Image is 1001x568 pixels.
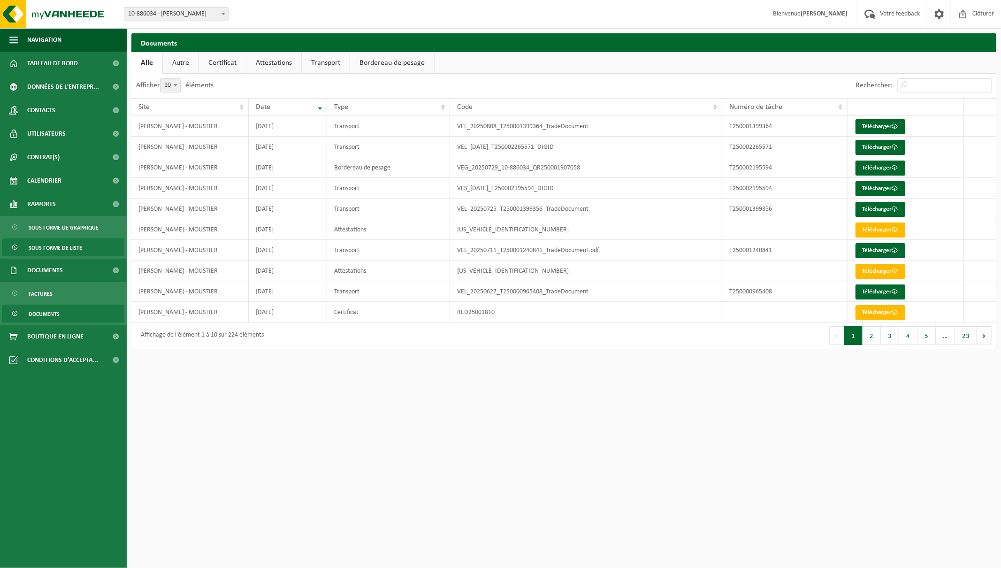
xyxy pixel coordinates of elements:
[131,116,249,137] td: [PERSON_NAME] - MOUSTIER
[327,116,450,137] td: Transport
[450,199,722,219] td: VEL_20250725_T250001399356_TradeDocument
[450,137,722,157] td: VEL_[DATE]_T250002265571_DIGID
[302,52,350,74] a: Transport
[249,261,327,281] td: [DATE]
[450,219,722,240] td: [US_VEHICLE_IDENTIFICATION_NUMBER]
[327,199,450,219] td: Transport
[131,199,249,219] td: [PERSON_NAME] - MOUSTIER
[327,281,450,302] td: Transport
[856,82,893,90] label: Rechercher:
[249,157,327,178] td: [DATE]
[856,223,905,238] a: Télécharger
[722,116,848,137] td: T250001399364
[27,28,61,52] span: Navigation
[955,326,977,345] button: 23
[249,137,327,157] td: [DATE]
[131,178,249,199] td: [PERSON_NAME] - MOUSTIER
[136,82,214,89] label: Afficher éléments
[450,302,722,322] td: RED25001810
[136,327,264,344] div: Affichage de l'élément 1 à 10 sur 224 éléments
[249,116,327,137] td: [DATE]
[936,326,955,345] span: …
[863,326,881,345] button: 2
[131,219,249,240] td: [PERSON_NAME] - MOUSTIER
[29,285,53,303] span: Factures
[729,103,782,111] span: Numéro de tâche
[131,33,996,52] h2: Documents
[722,178,848,199] td: T250002195594
[327,240,450,261] td: Transport
[856,161,905,176] a: Télécharger
[450,281,722,302] td: VEL_20250627_T250000965408_TradeDocument
[131,52,162,74] a: Alle
[917,326,936,345] button: 5
[856,119,905,134] a: Télécharger
[722,199,848,219] td: T250001399356
[856,264,905,279] a: Télécharger
[249,281,327,302] td: [DATE]
[844,326,863,345] button: 1
[2,218,124,236] a: Sous forme de graphique
[722,281,848,302] td: T250000965408
[27,169,61,192] span: Calendrier
[899,326,917,345] button: 4
[801,10,848,17] strong: [PERSON_NAME]
[977,326,992,345] button: Next
[457,103,473,111] span: Code
[163,52,199,74] a: Autre
[450,261,722,281] td: [US_VEHICLE_IDENTIFICATION_NUMBER]
[199,52,246,74] a: Certificat
[249,178,327,199] td: [DATE]
[2,238,124,256] a: Sous forme de liste
[856,140,905,155] a: Télécharger
[27,325,84,348] span: Boutique en ligne
[27,192,56,216] span: Rapports
[249,302,327,322] td: [DATE]
[138,103,150,111] span: Site
[27,348,98,372] span: Conditions d'accepta...
[881,326,899,345] button: 3
[722,157,848,178] td: T250002195594
[160,78,181,92] span: 10
[27,122,66,146] span: Utilisateurs
[856,284,905,299] a: Télécharger
[722,137,848,157] td: T250002265571
[722,240,848,261] td: T250001240841
[450,116,722,137] td: VEL_20250808_T250001399364_TradeDocument
[27,259,63,282] span: Documents
[124,7,229,21] span: 10-886034 - ROSIER - MOUSTIER
[27,99,55,122] span: Contacts
[131,281,249,302] td: [PERSON_NAME] - MOUSTIER
[27,75,99,99] span: Données de l'entrepr...
[256,103,270,111] span: Date
[249,219,327,240] td: [DATE]
[450,240,722,261] td: VEL_20250711_T250001240841_TradeDocument.pdf
[131,137,249,157] td: [PERSON_NAME] - MOUSTIER
[246,52,301,74] a: Attestations
[131,240,249,261] td: [PERSON_NAME] - MOUSTIER
[829,326,844,345] button: Previous
[856,202,905,217] a: Télécharger
[131,157,249,178] td: [PERSON_NAME] - MOUSTIER
[29,219,99,237] span: Sous forme de graphique
[327,219,450,240] td: Attestations
[327,261,450,281] td: Attestations
[27,146,60,169] span: Contrat(s)
[29,305,60,323] span: Documents
[327,302,450,322] td: Certificat
[450,157,722,178] td: VEG_20250729_10-886034_QR250001907058
[2,284,124,302] a: Factures
[27,52,78,75] span: Tableau de bord
[131,302,249,322] td: [PERSON_NAME] - MOUSTIER
[327,157,450,178] td: Bordereau de pesage
[334,103,348,111] span: Type
[327,137,450,157] td: Transport
[450,178,722,199] td: VES_[DATE]_T250002195594_DIGID
[350,52,434,74] a: Bordereau de pesage
[856,181,905,196] a: Télécharger
[160,79,180,92] span: 10
[856,305,905,320] a: Télécharger
[131,261,249,281] td: [PERSON_NAME] - MOUSTIER
[2,305,124,322] a: Documents
[249,199,327,219] td: [DATE]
